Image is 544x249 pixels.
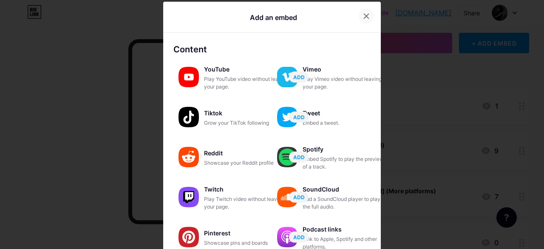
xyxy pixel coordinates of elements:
[178,187,199,207] img: twitch
[173,43,371,56] div: Content
[293,74,305,81] span: ADD
[293,114,305,121] span: ADD
[204,239,289,247] div: Showcase pins and boards
[204,147,289,159] div: Reddit
[293,194,305,201] span: ADD
[289,152,309,163] button: ADD
[303,107,388,119] div: Tweet
[303,143,388,155] div: Spotify
[303,119,388,127] div: Embed a tweet.
[277,227,297,247] img: podcastlinks
[303,63,388,75] div: Vimeo
[204,195,289,211] div: Play Twitch video without leaving your page.
[204,107,289,119] div: Tiktok
[178,147,199,167] img: reddit
[303,75,388,91] div: Play Vimeo video without leaving your page.
[178,107,199,127] img: tiktok
[204,75,289,91] div: Play YouTube video without leaving your page.
[293,154,305,161] span: ADD
[204,63,289,75] div: YouTube
[303,195,388,211] div: Add a SoundCloud player to play the full audio.
[277,187,297,207] img: soundcloud
[178,227,199,247] img: pinterest
[303,155,388,171] div: Embed Spotify to play the preview of a track.
[303,223,388,235] div: Podcast links
[289,192,309,203] button: ADD
[204,227,289,239] div: Pinterest
[303,183,388,195] div: SoundCloud
[289,232,309,243] button: ADD
[289,112,309,123] button: ADD
[289,72,309,83] button: ADD
[204,119,289,127] div: Grow your TikTok following
[277,147,297,167] img: spotify
[250,12,297,23] div: Add an embed
[178,67,199,87] img: youtube
[293,234,305,241] span: ADD
[204,183,289,195] div: Twitch
[277,67,297,87] img: vimeo
[204,159,289,167] div: Showcase your Reddit profile
[277,107,297,127] img: twitter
